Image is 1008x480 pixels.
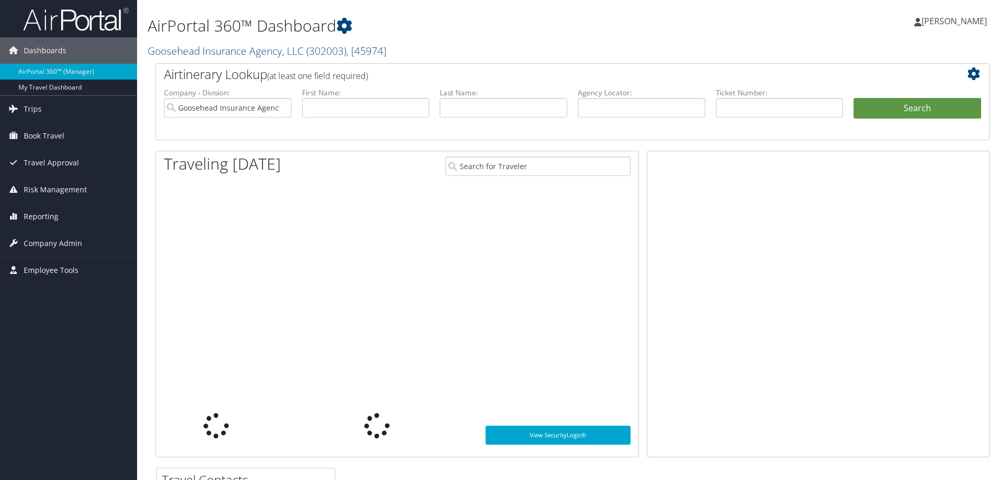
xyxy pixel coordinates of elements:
a: View SecurityLogic® [486,426,631,445]
span: Dashboards [24,37,66,64]
span: Employee Tools [24,257,79,283]
span: Travel Approval [24,150,79,176]
input: Search for Traveler [445,156,631,176]
span: Reporting [24,203,59,230]
a: Goosehead Insurance Agency, LLC [148,44,386,58]
span: Trips [24,96,42,122]
span: [PERSON_NAME] [922,15,987,27]
span: ( 302003 ) [306,44,346,58]
a: [PERSON_NAME] [914,5,997,37]
img: airportal-logo.png [23,7,129,32]
span: Book Travel [24,123,64,149]
h2: Airtinerary Lookup [164,65,912,83]
span: , [ 45974 ] [346,44,386,58]
h1: Traveling [DATE] [164,153,281,175]
label: Ticket Number: [716,87,844,98]
label: Last Name: [440,87,567,98]
span: Company Admin [24,230,82,257]
label: Agency Locator: [578,87,705,98]
span: (at least one field required) [267,70,368,82]
label: Company - Division: [164,87,292,98]
span: Risk Management [24,177,87,203]
label: First Name: [302,87,430,98]
h1: AirPortal 360™ Dashboard [148,15,714,37]
button: Search [854,98,981,119]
